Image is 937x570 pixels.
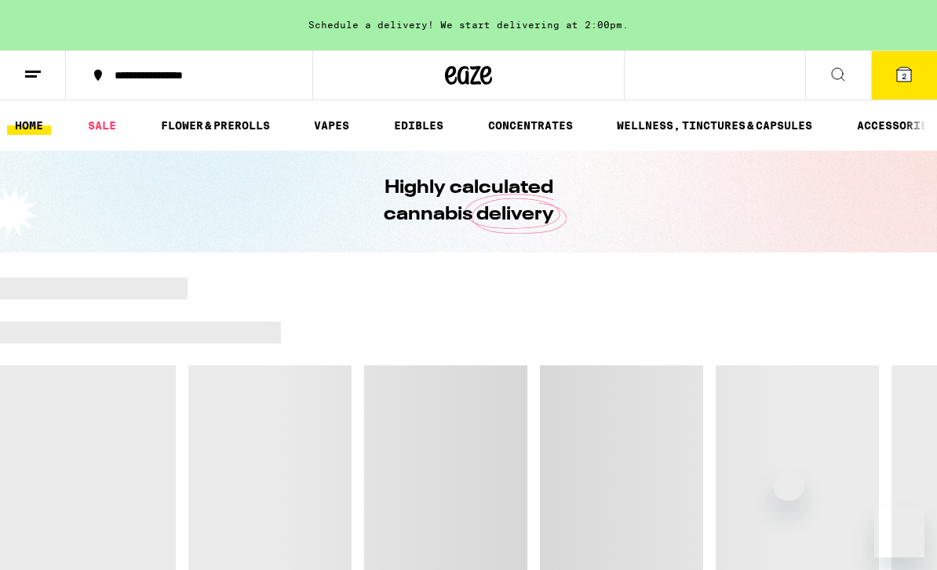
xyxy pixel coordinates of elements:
[773,470,804,501] iframe: Close message
[306,116,357,135] a: VAPES
[480,116,581,135] a: CONCENTRATES
[339,175,598,228] h1: Highly calculated cannabis delivery
[871,51,937,100] button: 2
[80,116,124,135] a: SALE
[874,507,924,557] iframe: Button to launch messaging window
[609,116,820,135] a: WELLNESS, TINCTURES & CAPSULES
[902,71,906,81] span: 2
[153,116,278,135] a: FLOWER & PREROLLS
[386,116,451,135] a: EDIBLES
[7,116,51,135] a: HOME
